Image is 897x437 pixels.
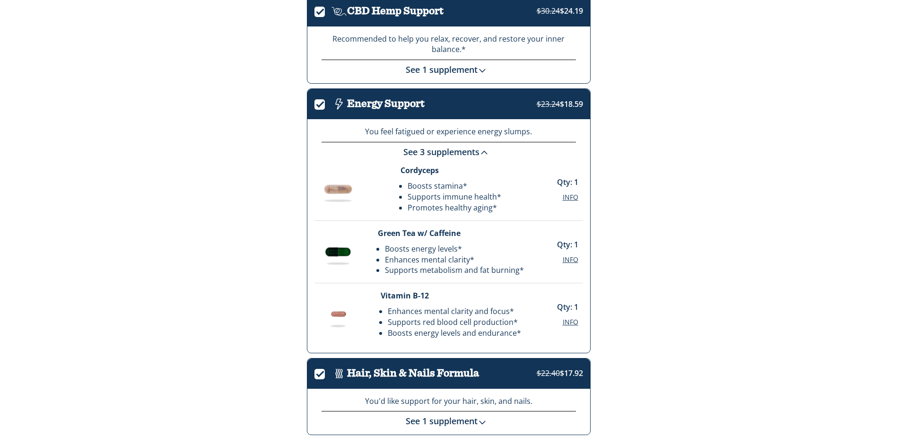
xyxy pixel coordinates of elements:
img: Supplement Image [314,299,362,331]
label: . [314,367,331,378]
strike: $30.24 [537,6,560,16]
label: . [314,5,331,16]
h3: Energy Support [347,98,425,110]
strong: Green Tea w/ Caffeine [378,228,461,238]
li: Supports red blood cell production* [388,317,521,328]
li: Supports immune health* [408,192,501,202]
img: Icon [331,96,347,112]
button: Info [563,317,578,327]
li: Enhances mental clarity* [385,254,524,265]
li: Promotes healthy aging* [408,202,501,213]
h3: CBD Hemp Support [347,5,444,17]
img: Icon [331,3,347,19]
img: Supplement Image [314,236,362,268]
strong: Cordyceps [401,165,439,175]
button: Info [563,192,578,202]
li: Boosts stamina* [408,181,501,192]
span: $24.19 [537,6,583,16]
p: Recommended to help you relax, recover, and restore your inner balance.* [322,34,576,55]
span: $17.92 [537,368,583,378]
img: down-chevron.svg [478,66,487,75]
h3: Hair, Skin & Nails Formula [347,367,479,379]
strong: Vitamin B-12 [381,290,429,301]
a: See 3 supplements [403,146,494,157]
span: Info [563,317,578,326]
strike: $22.40 [537,368,560,378]
li: Boosts energy levels and endurance* [388,328,521,339]
li: Supports metabolism and fat burning* [385,265,524,276]
p: Qty: 1 [557,302,578,313]
a: See 1 supplement [406,64,492,75]
img: down-chevron.svg [479,148,489,157]
span: $18.59 [537,99,583,109]
img: Supplement Image [314,174,362,205]
label: . [314,97,331,108]
button: Info [563,255,578,264]
strike: $23.24 [537,99,560,109]
p: You feel fatigued or experience energy slumps. [322,126,576,137]
img: down-chevron.svg [478,418,487,427]
li: Enhances mental clarity and focus* [388,306,521,317]
p: Qty: 1 [557,239,578,250]
img: Icon [331,366,347,382]
a: See 1 supplement [406,415,492,427]
p: Qty: 1 [557,177,578,188]
p: You'd like support for your hair, skin, and nails. [322,396,576,407]
li: Boosts energy levels* [385,244,524,254]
